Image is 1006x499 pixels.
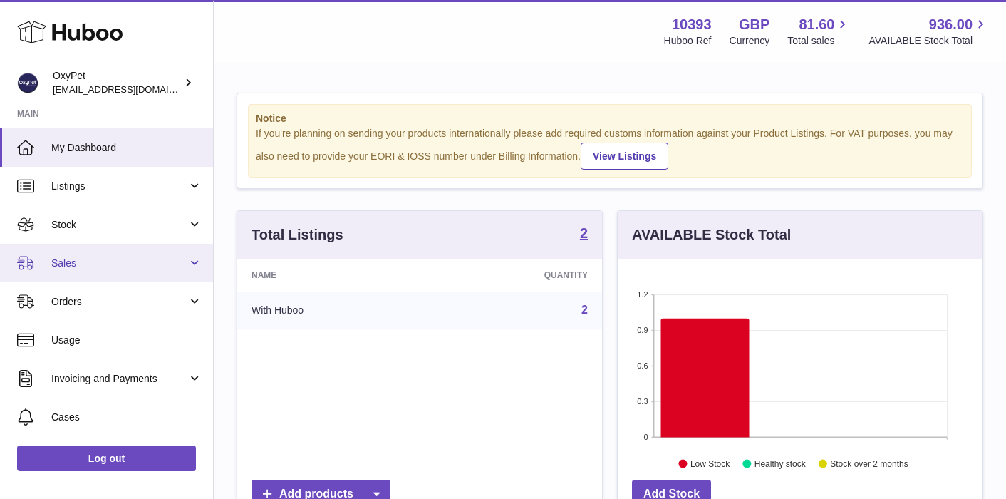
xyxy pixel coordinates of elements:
text: Low Stock [690,458,730,468]
span: 936.00 [929,15,973,34]
div: If you're planning on sending your products internationally please add required customs informati... [256,127,964,170]
a: Log out [17,446,196,471]
text: 0.6 [637,361,648,370]
span: AVAILABLE Stock Total [868,34,989,48]
th: Quantity [430,259,602,292]
span: Cases [51,411,202,424]
span: Sales [51,257,187,270]
text: 0.9 [637,326,648,334]
span: Invoicing and Payments [51,372,187,386]
a: 2 [581,304,588,316]
a: View Listings [581,143,668,170]
img: info@oxypet.co.uk [17,72,38,93]
div: Currency [730,34,770,48]
span: [EMAIL_ADDRESS][DOMAIN_NAME] [53,83,209,95]
span: Usage [51,334,202,347]
a: 936.00 AVAILABLE Stock Total [868,15,989,48]
strong: 10393 [672,15,712,34]
text: 0.3 [637,397,648,406]
text: 1.2 [637,290,648,299]
span: 81.60 [799,15,834,34]
span: My Dashboard [51,141,202,155]
td: With Huboo [237,292,430,329]
div: OxyPet [53,69,181,96]
a: 81.60 Total sales [787,15,851,48]
span: Stock [51,218,187,232]
text: 0 [643,433,648,441]
th: Name [237,259,430,292]
h3: AVAILABLE Stock Total [632,225,791,245]
a: 2 [580,226,588,243]
span: Listings [51,180,187,193]
span: Total sales [787,34,851,48]
h3: Total Listings [251,225,343,245]
text: Healthy stock [754,458,807,468]
strong: GBP [739,15,769,34]
strong: Notice [256,112,964,125]
strong: 2 [580,226,588,240]
span: Orders [51,295,187,309]
text: Stock over 2 months [830,458,908,468]
div: Huboo Ref [664,34,712,48]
